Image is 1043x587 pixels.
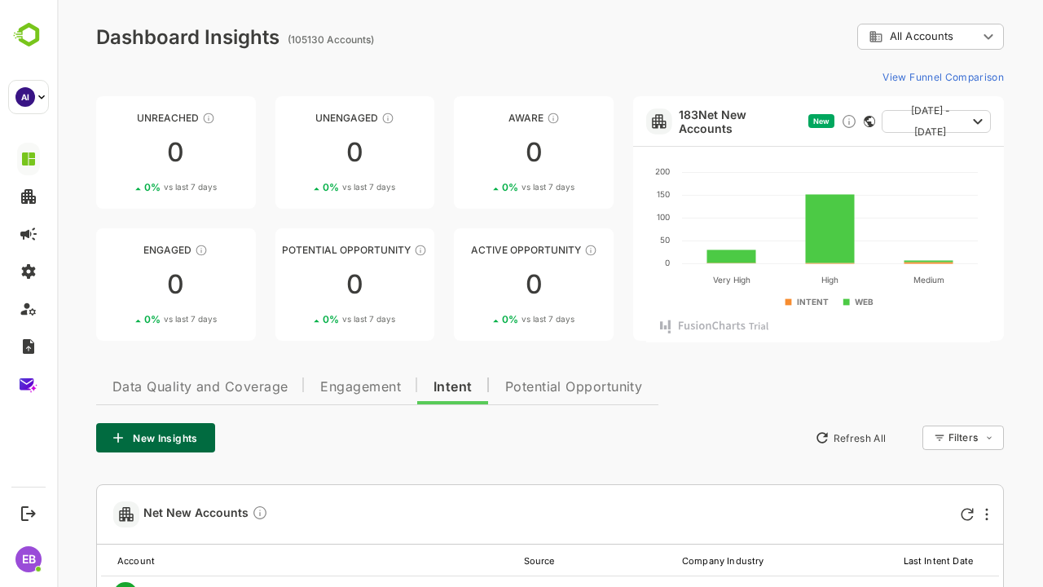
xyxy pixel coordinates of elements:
button: Refresh All [750,425,836,451]
span: Engagement [263,381,344,394]
div: Discover new accounts within your ICP surging on configured topics, or visiting your website anon... [195,505,211,523]
div: Engaged [39,244,199,256]
span: vs last 7 days [285,313,338,325]
div: Potential Opportunity [218,244,378,256]
div: 0 % [87,313,160,325]
text: 100 [600,212,613,222]
button: New Insights [39,423,158,452]
span: Potential Opportunity [448,381,586,394]
div: More [928,508,931,521]
div: These accounts are MQAs and can be passed on to Inside Sales [357,244,370,257]
div: All Accounts [812,29,921,44]
span: vs last 7 days [464,181,517,193]
span: Net New Accounts [86,505,211,523]
text: Medium [856,275,887,285]
a: UnreachedThese accounts have not been engaged with for a defined time period00%vs last 7 days [39,96,199,209]
text: 150 [600,189,613,199]
div: AI [15,87,35,107]
div: 0 % [266,313,338,325]
div: Filters [890,423,947,452]
span: Data Quality and Coverage [55,381,231,394]
div: 0 [218,271,378,298]
a: 183Net New Accounts [622,108,745,135]
th: Source [467,545,625,576]
span: All Accounts [833,30,896,42]
button: Logout [17,502,39,524]
div: This card does not support filter and segments [807,116,818,127]
a: Active OpportunityThese accounts have open opportunities which might be at any of the Sales Stage... [397,228,557,341]
div: 0 [397,139,557,166]
div: Active Opportunity [397,244,557,256]
div: These accounts have not been engaged with for a defined time period [145,112,158,125]
div: These accounts have open opportunities which might be at any of the Sales Stages [527,244,540,257]
text: 200 [598,166,613,176]
span: [DATE] - [DATE] [838,100,909,143]
a: AwareThese accounts have just entered the buying cycle and need further nurturing00%vs last 7 days [397,96,557,209]
div: Refresh [904,508,917,521]
div: Discover new ICP-fit accounts showing engagement — via intent surges, anonymous website visits, L... [784,113,800,130]
div: 0 [218,139,378,166]
a: Potential OpportunityThese accounts are MQAs and can be passed on to Inside Sales00%vs last 7 days [218,228,378,341]
div: These accounts have not shown enough engagement and need nurturing [324,112,337,125]
div: 0 % [87,181,160,193]
div: These accounts have just entered the buying cycle and need further nurturing [490,112,503,125]
text: 50 [603,235,613,245]
div: Aware [397,112,557,124]
div: 0 [39,271,199,298]
div: 0 % [445,313,517,325]
div: Unengaged [218,112,378,124]
div: 0 [397,271,557,298]
div: Filters [891,431,921,444]
div: All Accounts [800,21,947,53]
div: 0 % [445,181,517,193]
button: View Funnel Comparison [819,64,947,90]
div: 0 % [266,181,338,193]
span: vs last 7 days [464,313,517,325]
ag: (105130 Accounts) [231,33,322,46]
span: vs last 7 days [107,181,160,193]
a: EngagedThese accounts are warm, further nurturing would qualify them to MQAs00%vs last 7 days [39,228,199,341]
th: Account [44,545,467,576]
div: Dashboard Insights [39,25,222,49]
span: vs last 7 days [107,313,160,325]
th: Last Intent Date [784,545,942,576]
div: 0 [39,139,199,166]
div: Unreached [39,112,199,124]
th: Company Industry [625,545,783,576]
div: EB [15,546,42,572]
a: UnengagedThese accounts have not shown enough engagement and need nurturing00%vs last 7 days [218,96,378,209]
text: 0 [608,258,613,267]
text: Very High [656,275,693,285]
span: vs last 7 days [285,181,338,193]
text: High [764,275,781,285]
button: [DATE] - [DATE] [825,110,934,133]
span: New [756,117,772,126]
img: BambooboxLogoMark.f1c84d78b4c51b1a7b5f700c9845e183.svg [8,20,50,51]
span: Intent [376,381,416,394]
div: These accounts are warm, further nurturing would qualify them to MQAs [138,244,151,257]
